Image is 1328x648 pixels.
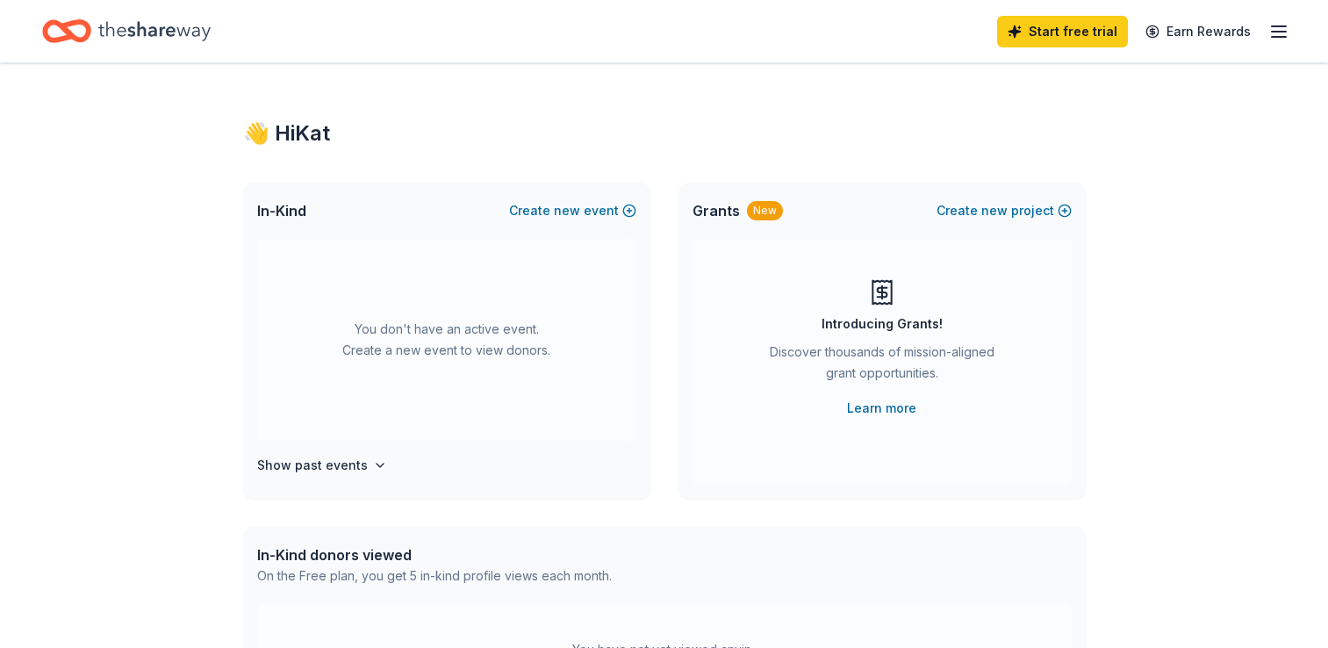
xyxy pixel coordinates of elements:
span: In-Kind [257,200,306,221]
div: 👋 Hi Kat [243,119,1086,148]
div: On the Free plan, you get 5 in-kind profile views each month. [257,565,612,587]
div: In-Kind donors viewed [257,544,612,565]
div: New [747,201,783,220]
button: Createnewproject [937,200,1072,221]
a: Learn more [847,398,916,419]
div: Introducing Grants! [822,313,943,335]
h4: Show past events [257,455,368,476]
button: Show past events [257,455,387,476]
span: new [981,200,1008,221]
div: You don't have an active event. Create a new event to view donors. [257,239,636,441]
div: Discover thousands of mission-aligned grant opportunities. [763,342,1001,391]
button: Createnewevent [509,200,636,221]
span: new [554,200,580,221]
a: Home [42,11,211,52]
a: Earn Rewards [1135,16,1261,47]
a: Start free trial [997,16,1128,47]
span: Grants [693,200,740,221]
